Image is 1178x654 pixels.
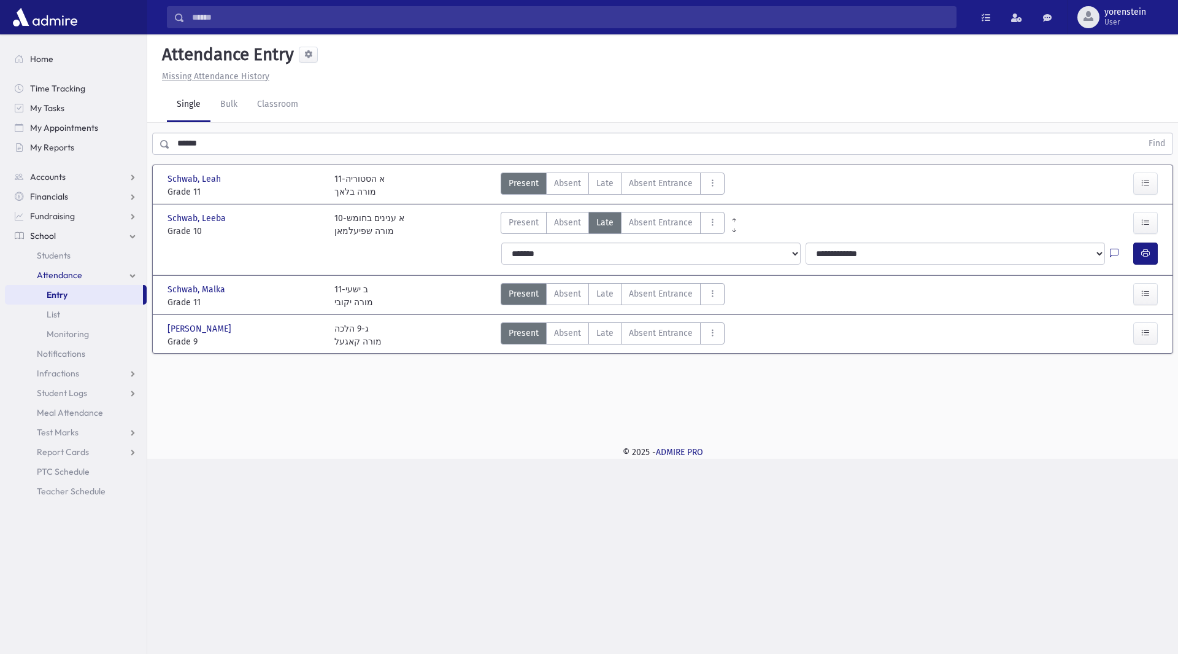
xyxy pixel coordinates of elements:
[167,322,234,335] span: [PERSON_NAME]
[37,348,85,359] span: Notifications
[1141,133,1172,154] button: Find
[334,283,373,309] div: 11-ב ישעי מורה יקובי
[5,265,147,285] a: Attendance
[5,383,147,403] a: Student Logs
[10,5,80,29] img: AdmirePro
[5,462,147,481] a: PTC Schedule
[37,486,106,497] span: Teacher Schedule
[247,88,308,122] a: Classroom
[5,246,147,265] a: Students
[30,53,53,64] span: Home
[5,481,147,501] a: Teacher Schedule
[37,466,90,477] span: PTC Schedule
[509,327,539,340] span: Present
[554,287,581,300] span: Absent
[5,187,147,206] a: Financials
[5,403,147,422] a: Meal Attendance
[5,324,147,344] a: Monitoring
[157,44,294,65] h5: Attendance Entry
[30,142,74,153] span: My Reports
[501,173,725,198] div: AttTypes
[629,287,693,300] span: Absent Entrance
[167,283,228,296] span: Schwab, Malka
[596,177,614,190] span: Late
[5,442,147,462] a: Report Cards
[167,335,322,348] span: Grade 9
[501,283,725,309] div: AttTypes
[5,364,147,383] a: Infractions
[167,185,322,198] span: Grade 11
[5,206,147,226] a: Fundraising
[509,177,539,190] span: Present
[1104,7,1146,17] span: yorenstein
[47,329,89,340] span: Monitoring
[5,79,147,98] a: Time Tracking
[30,191,68,202] span: Financials
[629,177,693,190] span: Absent Entrance
[5,49,147,69] a: Home
[37,387,87,399] span: Student Logs
[5,344,147,364] a: Notifications
[629,327,693,340] span: Absent Entrance
[30,122,98,133] span: My Appointments
[167,225,322,238] span: Grade 10
[37,270,82,281] span: Attendance
[554,327,581,340] span: Absent
[30,171,66,182] span: Accounts
[37,407,103,418] span: Meal Attendance
[5,167,147,187] a: Accounts
[5,422,147,442] a: Test Marks
[167,173,223,185] span: Schwab, Leah
[5,118,147,138] a: My Appointments
[167,212,228,225] span: Schwab, Leeba
[509,216,539,229] span: Present
[37,250,71,261] span: Students
[5,285,143,305] a: Entry
[629,216,693,229] span: Absent Entrance
[509,287,539,300] span: Present
[37,427,79,438] span: Test Marks
[30,103,64,114] span: My Tasks
[185,6,956,28] input: Search
[167,446,1158,459] div: © 2025 -
[37,368,79,379] span: Infractions
[5,98,147,118] a: My Tasks
[554,216,581,229] span: Absent
[30,83,85,94] span: Time Tracking
[37,446,89,457] span: Report Cards
[656,447,703,457] a: ADMIRE PRO
[157,71,269,82] a: Missing Attendance History
[210,88,247,122] a: Bulk
[501,212,725,238] div: AttTypes
[596,327,614,340] span: Late
[5,226,147,246] a: School
[47,289,67,300] span: Entry
[5,305,147,324] a: List
[30,230,56,241] span: School
[334,212,404,238] div: 10-א ענינים בחומש מורה שפיעלמאן
[5,138,147,157] a: My Reports
[334,322,382,348] div: ג-9 הלכה מורה קאגעל
[167,296,322,309] span: Grade 11
[334,173,385,198] div: 11-א הסטוריה מורה בלאך
[501,322,725,348] div: AttTypes
[47,309,60,320] span: List
[596,216,614,229] span: Late
[554,177,581,190] span: Absent
[167,88,210,122] a: Single
[596,287,614,300] span: Late
[30,211,75,222] span: Fundraising
[162,71,269,82] u: Missing Attendance History
[1104,17,1146,27] span: User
